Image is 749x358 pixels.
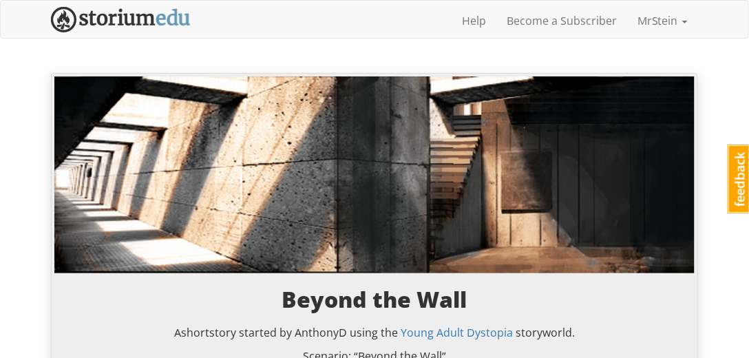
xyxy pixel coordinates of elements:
img: StoriumEDU [51,7,191,32]
a: Become a Subscriber [496,3,627,38]
img: A modern hallway, made from concrete and fashioned with strange angles. [54,76,695,273]
p: A short story started by AnthonyD [68,325,681,341]
a: Help [452,3,496,38]
a: Young Adult Dystopia [401,325,513,340]
span: using the storyworld. [347,325,575,340]
h3: Beyond the Wall [68,287,681,311]
a: MrStein [627,3,698,38]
